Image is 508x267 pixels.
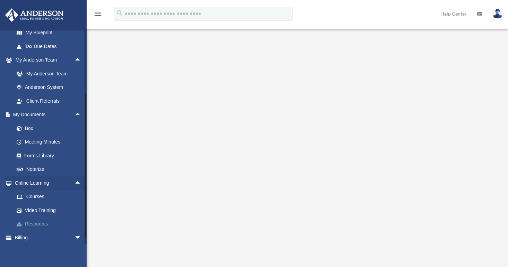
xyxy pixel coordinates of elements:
a: Resources [10,217,92,231]
a: Video Training [10,203,92,217]
a: My Anderson Teamarrow_drop_up [5,53,92,67]
span: arrow_drop_down [75,231,88,245]
a: Forms Library [10,149,92,163]
i: search [116,9,123,17]
a: Meeting Minutes [10,135,92,149]
a: Client Referrals [10,94,92,108]
a: My Documentsarrow_drop_up [5,108,92,122]
img: Anderson Advisors Platinum Portal [3,8,66,22]
a: Online Learningarrow_drop_up [5,176,92,190]
a: menu [94,12,102,18]
span: arrow_drop_up [75,176,88,190]
a: Billingarrow_drop_down [5,231,92,245]
a: Anderson System [10,81,92,94]
iframe: <span data-mce-type="bookmark" style="display: inline-block; width: 0px; overflow: hidden; line-h... [110,16,484,223]
a: Courses [10,190,92,204]
i: menu [94,10,102,18]
a: My Anderson Team [10,67,92,81]
a: Box [10,121,92,135]
span: arrow_drop_up [75,53,88,67]
a: Notarize [10,163,92,176]
img: User Pic [492,9,503,19]
a: My Blueprint [10,26,92,40]
span: arrow_drop_up [75,108,88,122]
a: Tax Due Dates [10,39,92,53]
